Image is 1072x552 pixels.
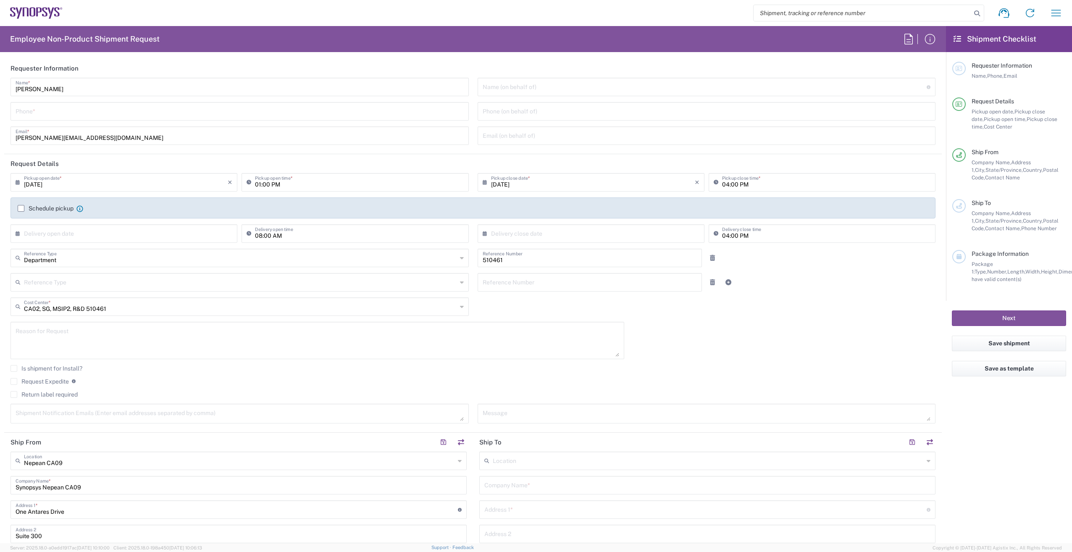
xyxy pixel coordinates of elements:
[952,361,1066,376] button: Save as template
[695,176,699,189] i: ×
[1004,73,1017,79] span: Email
[952,310,1066,326] button: Next
[11,378,69,385] label: Request Expedite
[972,210,1011,216] span: Company Name,
[972,250,1029,257] span: Package Information
[987,268,1007,275] span: Number,
[77,545,110,550] span: [DATE] 10:10:00
[11,391,78,398] label: Return label required
[952,336,1066,351] button: Save shipment
[972,73,987,79] span: Name,
[1021,225,1057,231] span: Phone Number
[1007,268,1025,275] span: Length,
[972,98,1014,105] span: Request Details
[1041,268,1059,275] span: Height,
[1023,218,1043,224] span: Country,
[954,34,1036,44] h2: Shipment Checklist
[987,73,1004,79] span: Phone,
[479,438,502,447] h2: Ship To
[452,545,474,550] a: Feedback
[11,160,59,168] h2: Request Details
[11,438,41,447] h2: Ship From
[972,62,1032,69] span: Requester Information
[10,34,160,44] h2: Employee Non-Product Shipment Request
[975,167,985,173] span: City,
[707,276,718,288] a: Remove Reference
[972,108,1014,115] span: Pickup open date,
[972,261,993,275] span: Package 1:
[754,5,971,21] input: Shipment, tracking or reference number
[933,544,1062,552] span: Copyright © [DATE]-[DATE] Agistix Inc., All Rights Reserved
[431,545,452,550] a: Support
[169,545,202,550] span: [DATE] 10:06:13
[1023,167,1043,173] span: Country,
[113,545,202,550] span: Client: 2025.18.0-198a450
[972,159,1011,166] span: Company Name,
[985,167,1023,173] span: State/Province,
[10,545,110,550] span: Server: 2025.18.0-a0edd1917ac
[972,149,998,155] span: Ship From
[985,174,1020,181] span: Contact Name
[228,176,232,189] i: ×
[984,124,1012,130] span: Cost Center
[975,218,985,224] span: City,
[18,205,74,212] label: Schedule pickup
[723,276,734,288] a: Add Reference
[985,218,1023,224] span: State/Province,
[972,200,991,206] span: Ship To
[11,365,82,372] label: Is shipment for Install?
[975,268,987,275] span: Type,
[1025,268,1041,275] span: Width,
[984,116,1027,122] span: Pickup open time,
[11,64,79,73] h2: Requester Information
[985,225,1021,231] span: Contact Name,
[707,252,718,264] a: Remove Reference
